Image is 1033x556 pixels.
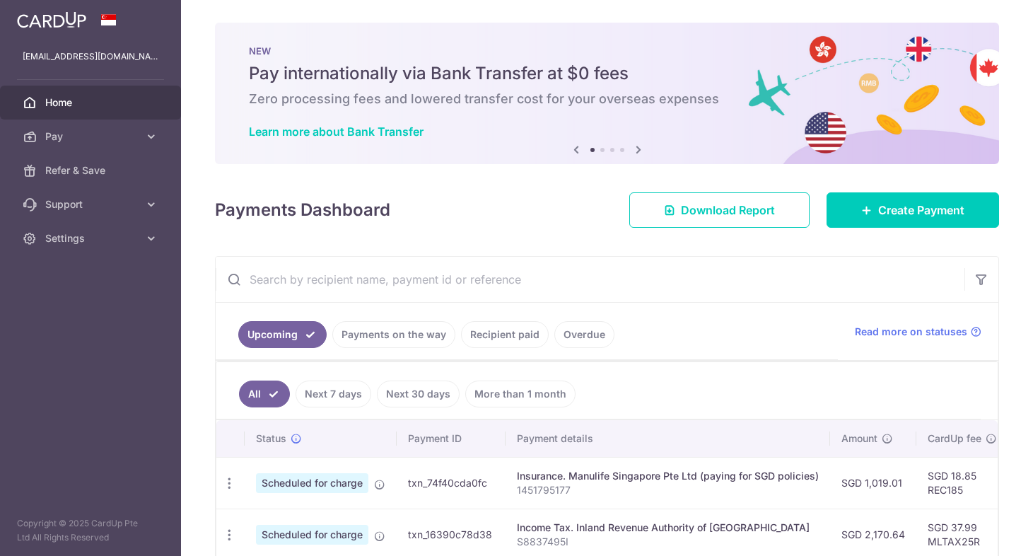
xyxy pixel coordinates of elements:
div: Income Tax. Inland Revenue Authority of [GEOGRAPHIC_DATA] [517,521,819,535]
a: Next 30 days [377,381,460,407]
a: Next 7 days [296,381,371,407]
h5: Pay internationally via Bank Transfer at $0 fees [249,62,965,85]
span: Create Payment [878,202,964,219]
span: CardUp fee [928,432,981,446]
span: Home [45,95,139,110]
img: CardUp [17,11,86,28]
th: Payment ID [397,420,506,457]
a: Payments on the way [332,321,455,348]
h6: Zero processing fees and lowered transfer cost for your overseas expenses [249,91,965,108]
span: Scheduled for charge [256,473,368,493]
td: SGD 1,019.01 [830,457,916,509]
a: Recipient paid [461,321,549,348]
a: Read more on statuses [855,325,981,339]
p: 1451795177 [517,483,819,497]
td: SGD 18.85 REC185 [916,457,1008,509]
span: Scheduled for charge [256,525,368,545]
td: txn_74f40cda0fc [397,457,506,509]
span: Amount [841,432,877,446]
span: Download Report [681,202,775,219]
a: Create Payment [827,192,999,228]
a: Overdue [554,321,614,348]
span: Status [256,432,286,446]
img: Bank transfer banner [215,23,999,164]
th: Payment details [506,420,830,457]
input: Search by recipient name, payment id or reference [216,257,964,302]
span: Read more on statuses [855,325,967,339]
span: Pay [45,129,139,144]
a: Upcoming [238,321,327,348]
a: Download Report [629,192,810,228]
span: Settings [45,231,139,245]
p: S8837495I [517,535,819,549]
p: NEW [249,45,965,57]
span: Refer & Save [45,163,139,178]
a: All [239,381,290,407]
span: Support [45,197,139,212]
a: More than 1 month [465,381,576,407]
a: Learn more about Bank Transfer [249,124,424,139]
h4: Payments Dashboard [215,197,390,223]
div: Insurance. Manulife Singapore Pte Ltd (paying for SGD policies) [517,469,819,483]
p: [EMAIL_ADDRESS][DOMAIN_NAME] [23,50,158,64]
